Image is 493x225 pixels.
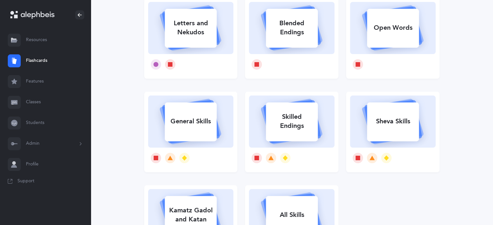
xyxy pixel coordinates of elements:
div: Sheva Skills [367,113,419,130]
div: General Skills [165,113,217,130]
div: Open Words [367,19,419,36]
div: Letters and Nekudos [165,15,217,41]
div: Skilled Endings [266,108,318,134]
span: Support [18,178,34,185]
div: All Skills [266,207,318,223]
div: Blended Endings [266,15,318,41]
